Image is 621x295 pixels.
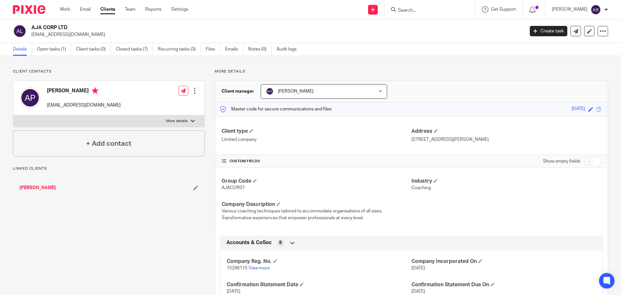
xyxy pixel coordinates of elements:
a: Details [13,43,32,56]
i: Primary [92,87,98,94]
p: Linked clients [13,166,205,171]
h4: Client type [222,128,411,135]
h4: Company Incorporated On [411,258,596,265]
p: Client contacts [13,69,205,74]
a: Clients [100,6,115,13]
a: View more [248,266,270,270]
img: svg%3E [591,5,601,15]
span: 15296115 [227,266,247,270]
a: Audit logs [277,43,301,56]
span: [DATE] [411,266,425,270]
img: Pixie [13,5,45,14]
a: Recurring tasks (3) [158,43,201,56]
a: Emails [225,43,243,56]
h4: Company Description [222,201,411,208]
p: [PERSON_NAME] [552,6,587,13]
a: [PERSON_NAME] [19,185,56,191]
span: [DATE] [227,289,240,294]
img: svg%3E [266,87,274,95]
p: More details [166,119,188,124]
h4: Confirmation Statement Date [227,281,411,288]
span: [PERSON_NAME] [278,89,313,94]
p: [STREET_ADDRESS][PERSON_NAME] [411,136,601,143]
p: Master code for secure communications and files [220,106,332,112]
span: [DATE] [411,289,425,294]
h4: Industry [411,178,601,185]
span: AJACOR01 [222,186,245,190]
label: Show empty fields [543,158,580,165]
a: Work [60,6,70,13]
span: Coaching [411,186,431,190]
a: Open tasks (1) [37,43,71,56]
h3: Client manager [222,88,254,95]
span: 8 [279,240,282,246]
h4: Group Code [222,178,411,185]
p: [EMAIL_ADDRESS][DOMAIN_NAME] [31,31,520,38]
p: [EMAIL_ADDRESS][DOMAIN_NAME] [47,102,121,108]
a: Team [125,6,136,13]
h4: + Add contact [86,139,131,149]
a: Files [206,43,220,56]
a: Closed tasks (7) [116,43,153,56]
h4: CUSTOM FIELDS [222,159,411,164]
span: Accounts & CoSec [226,239,272,246]
input: Search [398,8,456,14]
a: Settings [171,6,188,13]
span: Get Support [491,7,516,12]
a: Reports [145,6,161,13]
a: Notes (0) [248,43,272,56]
div: [DATE] [572,106,585,113]
h4: Address [411,128,601,135]
p: Limited company [222,136,411,143]
h2: AJA CORP LTD [31,24,422,31]
h4: [PERSON_NAME] [47,87,121,96]
h4: Company Reg. No. [227,258,411,265]
p: More details [215,69,608,74]
a: Email [80,6,91,13]
h4: Confirmation Statement Due On [411,281,596,288]
a: Client tasks (0) [76,43,111,56]
img: svg%3E [13,24,27,38]
img: svg%3E [20,87,40,108]
a: Create task [530,26,567,36]
span: Various coaching techniques tailored to accommodate organisations of all sizes. Transformative ex... [222,209,382,220]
